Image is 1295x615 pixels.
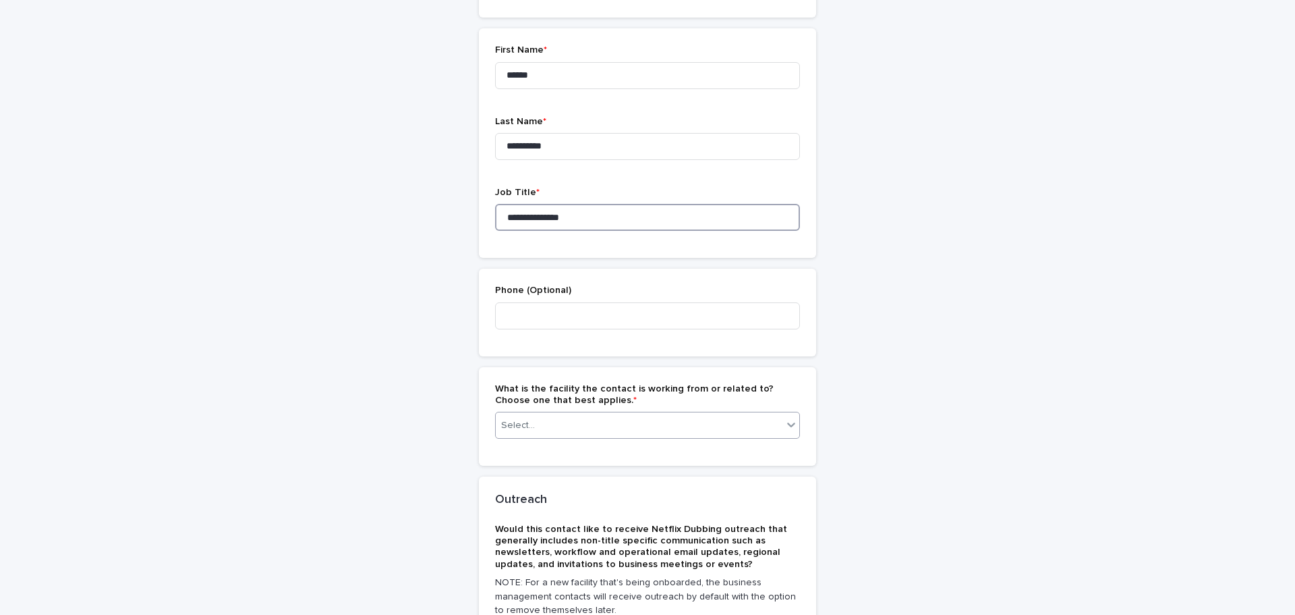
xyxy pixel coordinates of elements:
span: What is the facility the contact is working from or related to? Choose one that best applies. [495,384,774,405]
span: First Name [495,45,547,55]
div: Select... [501,419,535,433]
span: Would this contact like to receive Netflix Dubbing outreach that generally includes non-title spe... [495,525,787,569]
span: Job Title [495,188,540,197]
span: Last Name [495,117,546,126]
h2: Outreach [495,493,547,508]
span: Phone (Optional) [495,286,571,295]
